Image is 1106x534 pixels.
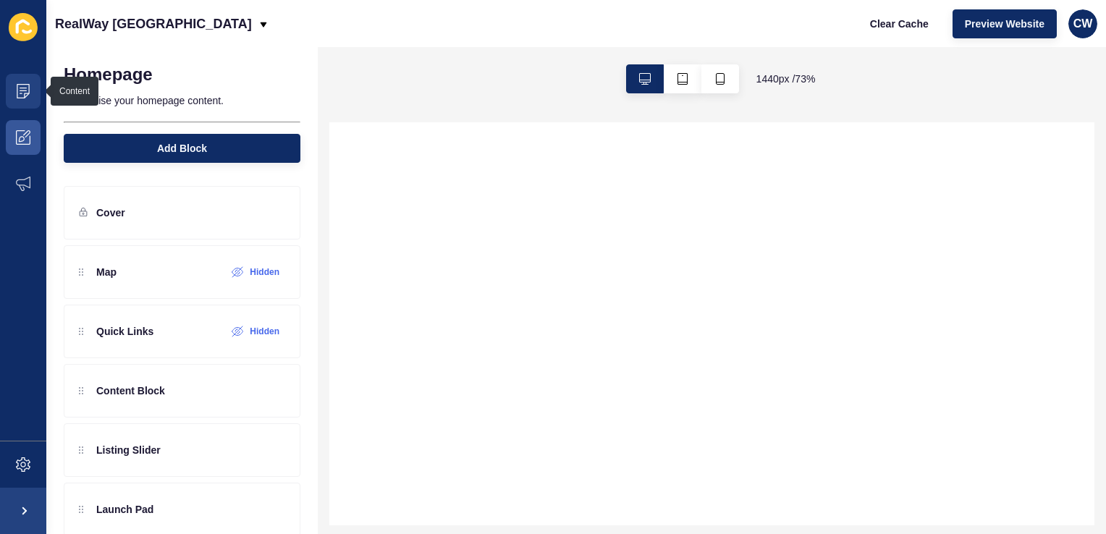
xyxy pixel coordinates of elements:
[96,383,165,398] p: Content Block
[96,205,125,220] p: Cover
[64,134,300,163] button: Add Block
[756,72,816,86] span: 1440 px / 73 %
[953,9,1057,38] button: Preview Website
[157,141,207,156] span: Add Block
[250,266,279,278] label: Hidden
[96,443,161,457] p: Listing Slider
[965,17,1044,31] span: Preview Website
[1073,17,1093,31] span: CW
[96,265,117,279] p: Map
[96,502,153,517] p: Launch Pad
[64,64,153,85] h1: Homepage
[870,17,929,31] span: Clear Cache
[64,85,300,116] p: Customise your homepage content.
[858,9,941,38] button: Clear Cache
[55,6,252,42] p: RealWay [GEOGRAPHIC_DATA]
[250,326,279,337] label: Hidden
[59,85,90,97] div: Content
[96,324,153,339] p: Quick Links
